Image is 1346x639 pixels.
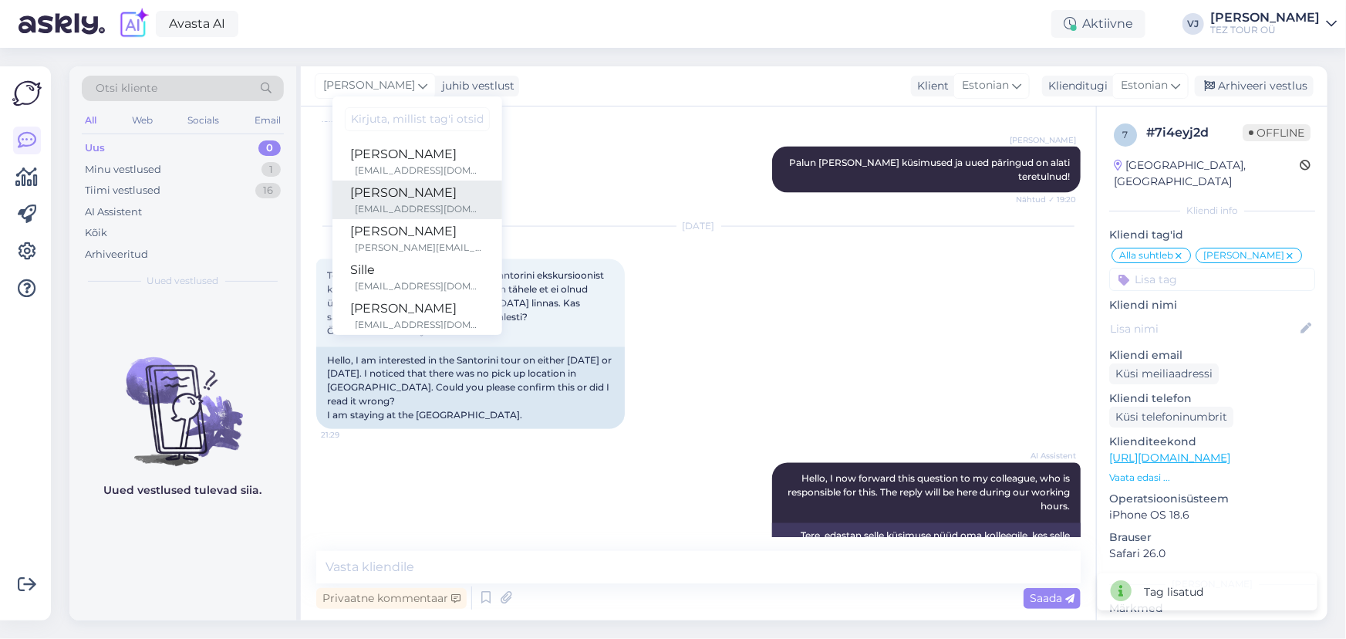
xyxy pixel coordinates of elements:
span: Estonian [1121,77,1168,94]
div: Tere, edastan selle küsimuse nüüd oma kolleegile, kes selle eest vastutab. Vastus on siin meie tö... [772,523,1081,563]
div: [PERSON_NAME] [351,299,484,318]
p: Kliendi tag'id [1109,227,1315,243]
div: Email [251,110,284,130]
span: [PERSON_NAME] [1010,134,1076,146]
div: Privaatne kommentaar [316,588,467,609]
div: Klient [911,78,949,94]
div: [EMAIL_ADDRESS][DOMAIN_NAME] [356,202,484,216]
div: [PERSON_NAME] [351,184,484,202]
div: TEZ TOUR OÜ [1210,24,1320,36]
div: Hello, I am interested in the Santorini tour on either [DATE] or [DATE]. I noticed that there was... [316,347,625,429]
div: Socials [184,110,222,130]
span: AI Assistent [1018,451,1076,462]
a: [PERSON_NAME]TEZ TOUR OÜ [1210,12,1337,36]
div: # 7i4eyj2d [1146,123,1243,142]
p: Klienditeekond [1109,434,1315,450]
span: Alla suhtleb [1119,251,1173,260]
div: AI Assistent [85,205,142,220]
a: [PERSON_NAME][EMAIL_ADDRESS][DOMAIN_NAME] [332,181,502,219]
div: Tag lisatud [1144,584,1203,600]
input: Kirjuta, millist tag'i otsid [345,107,490,131]
div: juhib vestlust [436,78,514,94]
input: Lisa tag [1109,268,1315,291]
div: Küsi telefoninumbrit [1109,407,1233,428]
p: Uued vestlused tulevad siia. [104,482,262,499]
div: All [82,110,100,130]
span: Nähtud ✓ 19:20 [1016,194,1076,205]
span: Palun [PERSON_NAME] küsimused ja uued päringud on alati teretulnud! [789,157,1072,182]
span: Hello, I now forward this question to my colleague, who is responsible for this. The reply will b... [788,473,1072,512]
img: No chats [69,330,296,468]
span: [PERSON_NAME] [1203,251,1284,260]
div: Uus [85,140,105,156]
div: [PERSON_NAME] [351,222,484,241]
div: Klienditugi [1042,78,1108,94]
div: Web [129,110,156,130]
div: 0 [258,140,281,156]
p: Vaata edasi ... [1109,471,1315,485]
div: [PERSON_NAME] [1210,12,1320,24]
span: [PERSON_NAME] [323,77,415,94]
div: Arhiveeri vestlus [1195,76,1314,96]
span: Tervist, [PERSON_NAME] huvitatud Santorini ekskursioonist kas kolmapäeval või neljapäeval. Panin ... [327,269,606,336]
div: Aktiivne [1051,10,1145,38]
p: iPhone OS 18.6 [1109,507,1315,523]
div: [EMAIL_ADDRESS][DOMAIN_NAME] [356,164,484,177]
div: [PERSON_NAME][EMAIL_ADDRESS][DOMAIN_NAME] [356,241,484,255]
div: Küsi meiliaadressi [1109,363,1219,384]
span: 7 [1123,129,1128,140]
span: 21:29 [321,430,379,441]
div: VJ [1182,13,1204,35]
a: Sille[EMAIL_ADDRESS][DOMAIN_NAME] [332,258,502,296]
div: [EMAIL_ADDRESS][DOMAIN_NAME] [356,279,484,293]
a: Avasta AI [156,11,238,37]
p: Kliendi email [1109,347,1315,363]
img: Askly Logo [12,79,42,108]
p: Kliendi nimi [1109,297,1315,313]
div: Kõik [85,225,107,241]
span: Uued vestlused [147,274,219,288]
span: Saada [1030,591,1074,605]
p: Operatsioonisüsteem [1109,491,1315,507]
div: [PERSON_NAME] [351,145,484,164]
div: [GEOGRAPHIC_DATA], [GEOGRAPHIC_DATA] [1114,157,1300,190]
div: [DATE] [316,219,1081,233]
input: Lisa nimi [1110,320,1297,337]
div: [EMAIL_ADDRESS][DOMAIN_NAME] [356,318,484,332]
div: Sille [351,261,484,279]
div: Minu vestlused [85,162,161,177]
div: Arhiveeritud [85,247,148,262]
p: Kliendi telefon [1109,390,1315,407]
span: Offline [1243,124,1311,141]
img: explore-ai [117,8,150,40]
div: 1 [261,162,281,177]
a: [PERSON_NAME][EMAIL_ADDRESS][DOMAIN_NAME] [332,142,502,181]
div: Tiimi vestlused [85,183,160,198]
p: Brauser [1109,529,1315,546]
a: [PERSON_NAME][PERSON_NAME][EMAIL_ADDRESS][DOMAIN_NAME] [332,219,502,258]
span: Otsi kliente [96,80,157,96]
span: Estonian [962,77,1009,94]
a: [URL][DOMAIN_NAME] [1109,451,1230,465]
div: Kliendi info [1109,204,1315,218]
a: [PERSON_NAME][EMAIL_ADDRESS][DOMAIN_NAME] [332,296,502,335]
div: 16 [255,183,281,198]
p: Safari 26.0 [1109,546,1315,562]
